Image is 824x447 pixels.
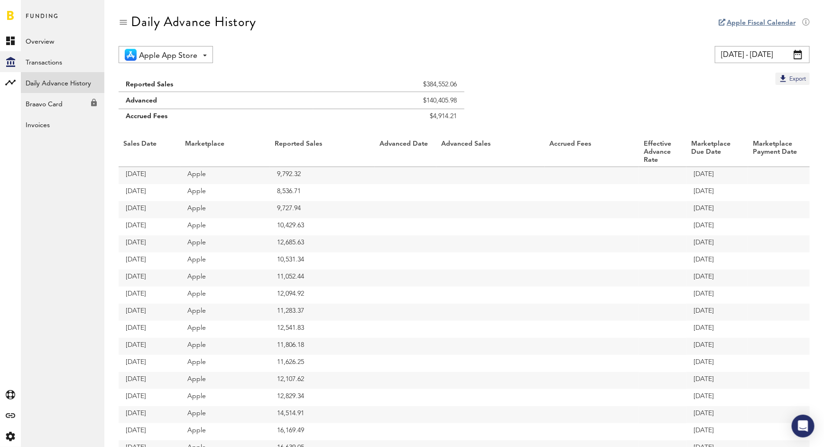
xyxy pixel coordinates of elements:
[686,184,748,201] td: [DATE]
[119,138,180,167] th: Sales Date
[270,287,375,304] td: 12,094.92
[119,218,180,235] td: [DATE]
[686,252,748,270] td: [DATE]
[119,270,180,287] td: [DATE]
[119,321,180,338] td: [DATE]
[119,73,313,92] td: Reported Sales
[180,138,270,167] th: Marketplace
[180,355,270,372] td: Apple
[270,338,375,355] td: 11,806.18
[119,167,180,184] td: [DATE]
[180,252,270,270] td: Apple
[119,355,180,372] td: [DATE]
[119,252,180,270] td: [DATE]
[180,235,270,252] td: Apple
[748,138,810,167] th: Marketplace Payment Date
[270,270,375,287] td: 11,052.44
[686,338,748,355] td: [DATE]
[686,270,748,287] td: [DATE]
[270,423,375,440] td: 16,169.49
[686,321,748,338] td: [DATE]
[313,109,464,129] td: $4,914.21
[119,287,180,304] td: [DATE]
[180,321,270,338] td: Apple
[270,372,375,389] td: 12,107.62
[21,72,104,93] a: Daily Advance History
[125,49,137,61] img: 21.png
[180,167,270,184] td: Apple
[270,355,375,372] td: 11,626.25
[131,14,256,29] div: Daily Advance History
[686,372,748,389] td: [DATE]
[119,304,180,321] td: [DATE]
[180,184,270,201] td: Apple
[270,321,375,338] td: 12,541.83
[119,92,313,109] td: Advanced
[180,423,270,440] td: Apple
[270,218,375,235] td: 10,429.63
[26,10,59,30] span: Funding
[545,138,639,167] th: Accrued Fees
[180,201,270,218] td: Apple
[139,48,197,64] span: Apple App Store
[313,73,464,92] td: $384,552.06
[686,138,748,167] th: Marketplace Due Date
[686,389,748,406] td: [DATE]
[119,389,180,406] td: [DATE]
[119,423,180,440] td: [DATE]
[686,423,748,440] td: [DATE]
[270,235,375,252] td: 12,685.63
[727,19,796,26] a: Apple Fiscal Calendar
[21,93,104,110] div: Braavo Card
[686,355,748,372] td: [DATE]
[686,235,748,252] td: [DATE]
[21,30,104,51] a: Overview
[180,287,270,304] td: Apple
[180,406,270,423] td: Apple
[119,109,313,129] td: Accrued Fees
[119,184,180,201] td: [DATE]
[792,415,815,438] div: Open Intercom Messenger
[375,138,436,167] th: Advanced Date
[119,372,180,389] td: [DATE]
[686,287,748,304] td: [DATE]
[119,201,180,218] td: [DATE]
[180,218,270,235] td: Apple
[21,51,104,72] a: Transactions
[180,372,270,389] td: Apple
[270,406,375,423] td: 14,514.91
[180,304,270,321] td: Apple
[270,304,375,321] td: 11,283.37
[778,74,788,83] img: Export
[20,7,54,15] span: Support
[686,218,748,235] td: [DATE]
[180,270,270,287] td: Apple
[180,338,270,355] td: Apple
[180,389,270,406] td: Apple
[686,167,748,184] td: [DATE]
[270,184,375,201] td: 8,536.71
[270,167,375,184] td: 9,792.32
[436,138,545,167] th: Advanced Sales
[686,304,748,321] td: [DATE]
[776,73,810,85] button: Export
[119,406,180,423] td: [DATE]
[313,92,464,109] td: $140,405.98
[270,201,375,218] td: 9,727.94
[119,235,180,252] td: [DATE]
[270,389,375,406] td: 12,829.34
[639,138,686,167] th: Effective Advance Rate
[686,406,748,423] td: [DATE]
[686,201,748,218] td: [DATE]
[270,252,375,270] td: 10,531.34
[119,338,180,355] td: [DATE]
[270,138,375,167] th: Reported Sales
[21,114,104,135] a: Invoices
